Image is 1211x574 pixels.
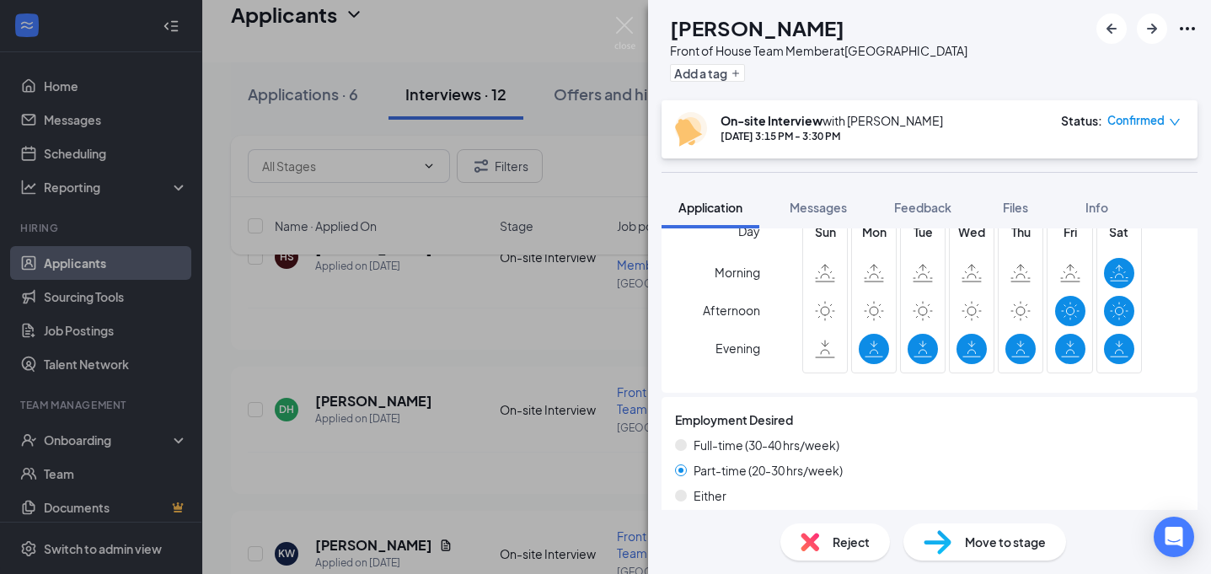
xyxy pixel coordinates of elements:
h1: [PERSON_NAME] [670,13,844,42]
span: Mon [859,223,889,241]
span: Part-time (20-30 hrs/week) [694,461,843,480]
span: Application [678,200,742,215]
span: Sat [1104,223,1134,241]
svg: Plus [731,68,741,78]
span: Day [738,222,760,240]
span: Sun [810,223,840,241]
span: Morning [715,257,760,287]
span: Afternoon [703,295,760,325]
div: [DATE] 3:15 PM - 3:30 PM [721,129,943,143]
span: Employment Desired [675,410,793,429]
span: Move to stage [965,533,1046,551]
svg: ArrowRight [1142,19,1162,39]
span: Info [1085,200,1108,215]
span: Wed [956,223,987,241]
span: Messages [790,200,847,215]
span: Either [694,486,726,505]
span: Thu [1005,223,1036,241]
button: ArrowLeftNew [1096,13,1127,44]
span: Evening [715,333,760,363]
button: PlusAdd a tag [670,64,745,82]
span: Confirmed [1107,112,1165,129]
span: Full-time (30-40 hrs/week) [694,436,839,454]
div: Open Intercom Messenger [1154,517,1194,557]
svg: Ellipses [1177,19,1198,39]
div: Status : [1061,112,1102,129]
span: Tue [908,223,938,241]
b: On-site Interview [721,113,823,128]
div: with [PERSON_NAME] [721,112,943,129]
span: Feedback [894,200,951,215]
span: Files [1003,200,1028,215]
span: Reject [833,533,870,551]
div: Front of House Team Member at [GEOGRAPHIC_DATA] [670,42,967,59]
span: Fri [1055,223,1085,241]
svg: ArrowLeftNew [1101,19,1122,39]
button: ArrowRight [1137,13,1167,44]
span: down [1169,116,1181,128]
